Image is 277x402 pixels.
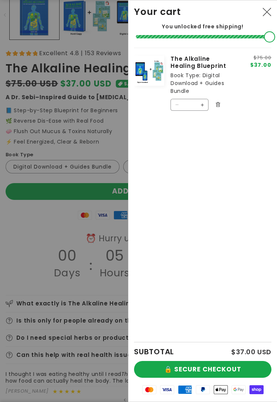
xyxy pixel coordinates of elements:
[171,72,201,79] dt: Book Type:
[171,72,224,95] dd: Digital Download + Guides Bundle
[171,56,236,69] a: The Alkaline Healing Blueprint
[183,99,196,111] input: Quantity for The Alkaline Healing Blueprint
[231,349,271,355] p: $37.00 USD
[250,62,271,67] span: $37.00
[212,99,223,110] button: Remove The Alkaline Healing Blueprint - Digital Download + Guides Bundle
[134,348,174,355] h2: SUBTOTAL
[134,6,181,18] h2: Your cart
[134,23,271,30] p: You unlocked free shipping!
[134,361,271,378] button: 🔒 SECURE CHECKOUT
[250,56,271,60] s: $75.00
[259,4,275,21] button: Close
